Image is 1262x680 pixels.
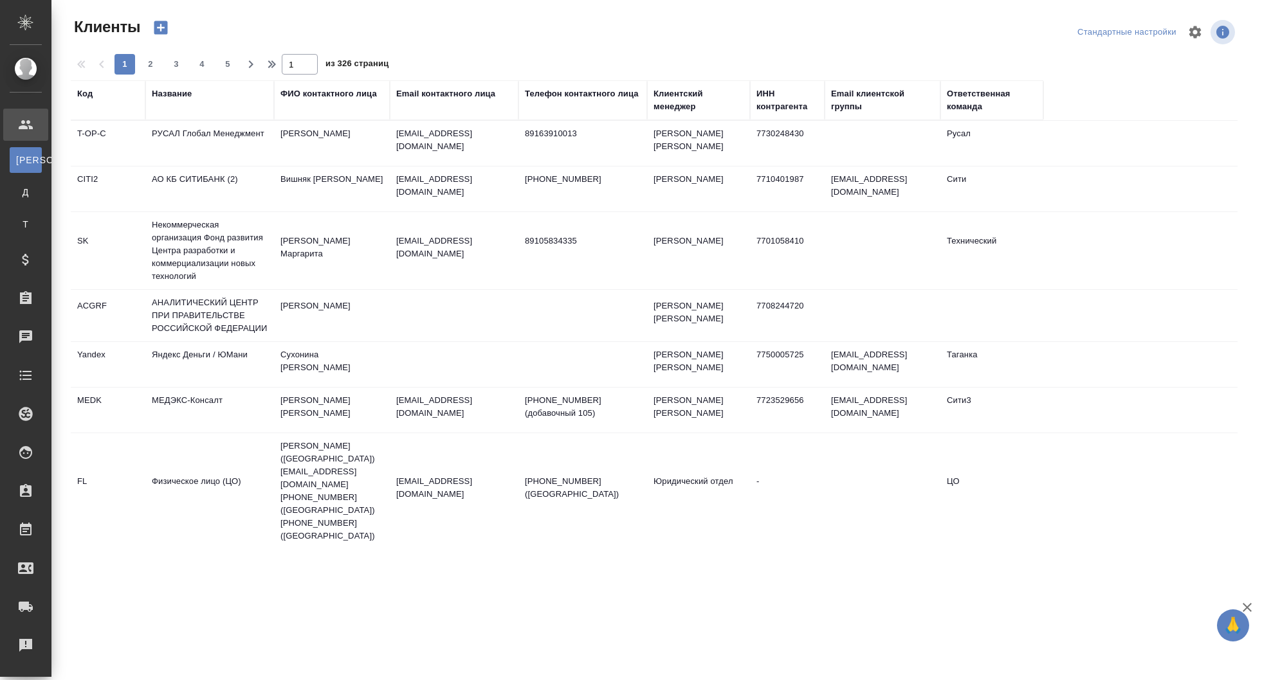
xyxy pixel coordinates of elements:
[145,469,274,514] td: Физическое лицо (ЦО)
[750,388,825,433] td: 7723529656
[145,388,274,433] td: МЕДЭКС-Консалт
[525,87,639,100] div: Телефон контактного лица
[831,87,934,113] div: Email клиентской группы
[274,228,390,273] td: [PERSON_NAME] Маргарита
[145,212,274,289] td: Некоммерческая организация Фонд развития Центра разработки и коммерциализации новых технологий
[16,186,35,199] span: Д
[274,166,390,211] td: Вишняк [PERSON_NAME]
[396,235,512,260] p: [EMAIL_ADDRESS][DOMAIN_NAME]
[152,87,192,100] div: Название
[756,87,818,113] div: ИНН контрагента
[647,228,750,273] td: [PERSON_NAME]
[145,290,274,341] td: АНАЛИТИЧЕСКИЙ ЦЕНТР ПРИ ПРАВИТЕЛЬСТВЕ РОССИЙСКОЙ ФЕДЕРАЦИИ
[1217,609,1249,641] button: 🙏
[274,342,390,387] td: Сухонина [PERSON_NAME]
[71,17,140,37] span: Клиенты
[940,121,1043,166] td: Русал
[71,166,145,211] td: CITI2
[750,342,825,387] td: 7750005725
[525,394,641,420] p: [PHONE_NUMBER] (добавочный 105)
[145,166,274,211] td: АО КБ СИТИБАНК (2)
[647,121,750,166] td: [PERSON_NAME] [PERSON_NAME]
[940,469,1043,514] td: ЦО
[217,54,238,75] button: 5
[10,211,42,237] a: Т
[145,342,274,387] td: Яндекс Деньги / ЮМани
[750,469,825,514] td: -
[825,388,940,433] td: [EMAIL_ADDRESS][DOMAIN_NAME]
[396,173,512,199] p: [EMAIL_ADDRESS][DOMAIN_NAME]
[396,127,512,153] p: [EMAIL_ADDRESS][DOMAIN_NAME]
[940,342,1043,387] td: Таганка
[1074,22,1180,42] div: split button
[396,87,495,100] div: Email контактного лица
[325,56,389,75] span: из 326 страниц
[647,166,750,211] td: [PERSON_NAME]
[525,173,641,186] p: [PHONE_NUMBER]
[274,121,390,166] td: [PERSON_NAME]
[10,147,42,173] a: [PERSON_NAME]
[280,87,377,100] div: ФИО контактного лица
[1222,612,1244,639] span: 🙏
[166,54,187,75] button: 3
[166,58,187,71] span: 3
[647,388,750,433] td: [PERSON_NAME] [PERSON_NAME]
[16,218,35,231] span: Т
[77,87,93,100] div: Код
[10,179,42,205] a: Д
[750,166,825,211] td: 7710401987
[140,54,161,75] button: 2
[825,166,940,211] td: [EMAIL_ADDRESS][DOMAIN_NAME]
[145,121,274,166] td: РУСАЛ Глобал Менеджмент
[647,342,750,387] td: [PERSON_NAME] [PERSON_NAME]
[71,388,145,433] td: MEDK
[947,87,1037,113] div: Ответственная команда
[71,121,145,166] td: T-OP-C
[940,228,1043,273] td: Технический
[140,58,161,71] span: 2
[825,342,940,387] td: [EMAIL_ADDRESS][DOMAIN_NAME]
[525,475,641,501] p: [PHONE_NUMBER] ([GEOGRAPHIC_DATA])
[71,342,145,387] td: Yandex
[750,121,825,166] td: 7730248430
[654,87,744,113] div: Клиентский менеджер
[16,154,35,166] span: [PERSON_NAME]
[525,235,641,247] p: 89105834335
[647,469,750,514] td: Юридический отдел
[750,228,825,273] td: 7701058410
[525,127,641,140] p: 89163910013
[1211,20,1238,44] span: Посмотреть информацию
[940,388,1043,433] td: Сити3
[71,293,145,338] td: ACGRF
[940,166,1043,211] td: Сити
[71,469,145,514] td: FL
[192,54,212,75] button: 4
[1180,17,1211,48] span: Настроить таблицу
[274,388,390,433] td: [PERSON_NAME] [PERSON_NAME]
[217,58,238,71] span: 5
[192,58,212,71] span: 4
[274,293,390,338] td: [PERSON_NAME]
[750,293,825,338] td: 7708244720
[396,394,512,420] p: [EMAIL_ADDRESS][DOMAIN_NAME]
[145,17,176,39] button: Создать
[71,228,145,273] td: SK
[647,293,750,338] td: [PERSON_NAME] [PERSON_NAME]
[396,475,512,501] p: [EMAIL_ADDRESS][DOMAIN_NAME]
[274,433,390,549] td: [PERSON_NAME] ([GEOGRAPHIC_DATA]) [EMAIL_ADDRESS][DOMAIN_NAME] [PHONE_NUMBER] ([GEOGRAPHIC_DATA])...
